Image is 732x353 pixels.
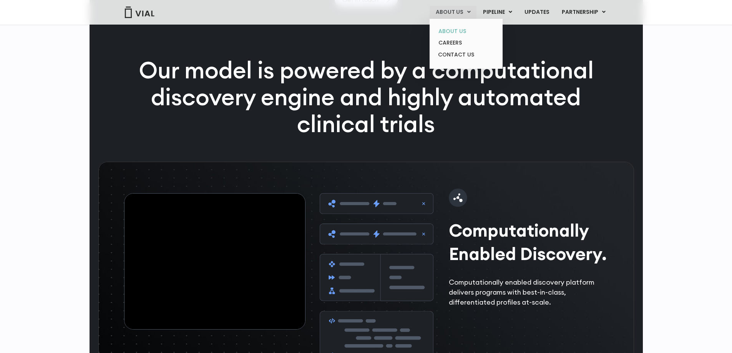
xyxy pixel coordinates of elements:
[119,57,614,137] p: Our model is powered by a computational discovery engine and highly automated clinical trials
[432,25,500,37] a: ABOUT US
[518,6,555,19] a: UPDATES
[430,6,476,19] a: ABOUT USMenu Toggle
[449,277,612,307] p: Computationally enabled discovery platform delivers programs with best-in-class, differentiated p...
[124,7,155,18] img: Vial Logo
[449,219,612,265] h2: Computationally Enabled Discovery.
[556,6,612,19] a: PARTNERSHIPMenu Toggle
[449,189,467,207] img: molecule-icon
[432,49,500,61] a: CONTACT US
[432,37,500,49] a: CAREERS
[477,6,518,19] a: PIPELINEMenu Toggle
